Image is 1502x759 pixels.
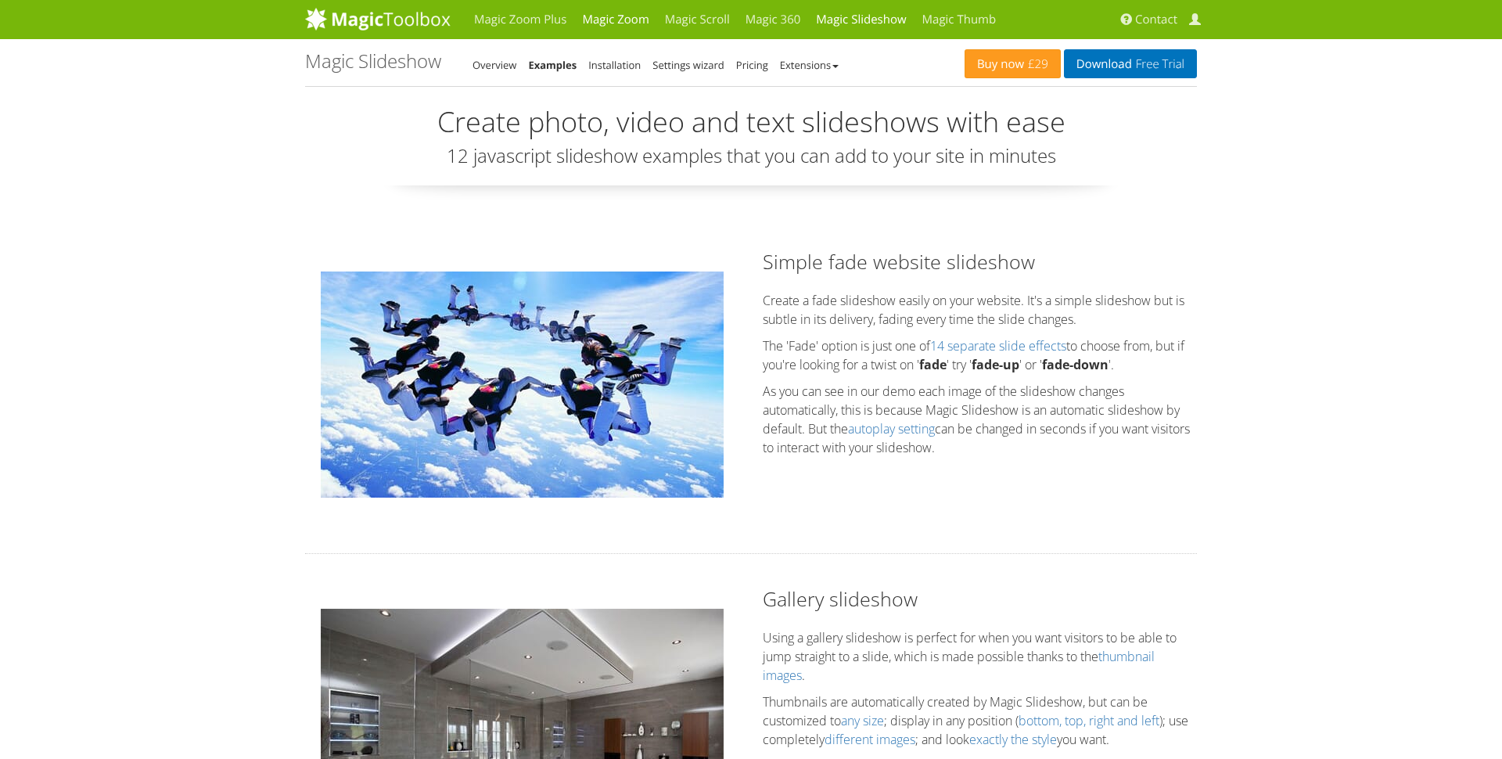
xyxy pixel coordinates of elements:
[763,585,1197,613] h2: Gallery slideshow
[965,49,1061,78] a: Buy now£29
[1135,12,1177,27] span: Contact
[763,692,1197,749] p: Thumbnails are automatically created by Magic Slideshow, but can be customized to ; display in an...
[919,356,947,373] strong: fade
[763,382,1197,457] p: As you can see in our demo each image of the slideshow changes automatically, this is because Mag...
[763,291,1197,329] p: Create a fade slideshow easily on your website. It's a simple slideshow but is subtle in its deli...
[763,628,1197,685] p: Using a gallery slideshow is perfect for when you want visitors to be able to jump straight to a ...
[1019,712,1159,729] a: bottom, top, right and left
[736,58,768,72] a: Pricing
[780,58,839,72] a: Extensions
[652,58,724,72] a: Settings wizard
[305,51,441,71] h1: Magic Slideshow
[825,731,915,748] a: different images
[848,420,935,437] a: autoplay setting
[473,58,516,72] a: Overview
[763,648,1155,684] a: thumbnail images
[305,7,451,31] img: MagicToolbox.com - Image tools for your website
[969,731,1057,748] a: exactly the style
[763,336,1197,374] p: The 'Fade' option is just one of to choose from, but if you're looking for a twist on ' ' try ' '...
[1132,58,1184,70] span: Free Trial
[305,106,1197,138] h2: Create photo, video and text slideshows with ease
[528,58,577,72] a: Examples
[972,356,1019,373] strong: fade-up
[1024,58,1048,70] span: £29
[305,146,1197,166] h3: 12 javascript slideshow examples that you can add to your site in minutes
[930,337,1066,354] a: 14 separate slide effects
[1064,49,1197,78] a: DownloadFree Trial
[763,248,1197,275] h2: Simple fade website slideshow
[841,712,884,729] a: any size
[588,58,641,72] a: Installation
[321,272,724,498] img: Simple fade website slideshow example
[1042,356,1109,373] strong: fade-down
